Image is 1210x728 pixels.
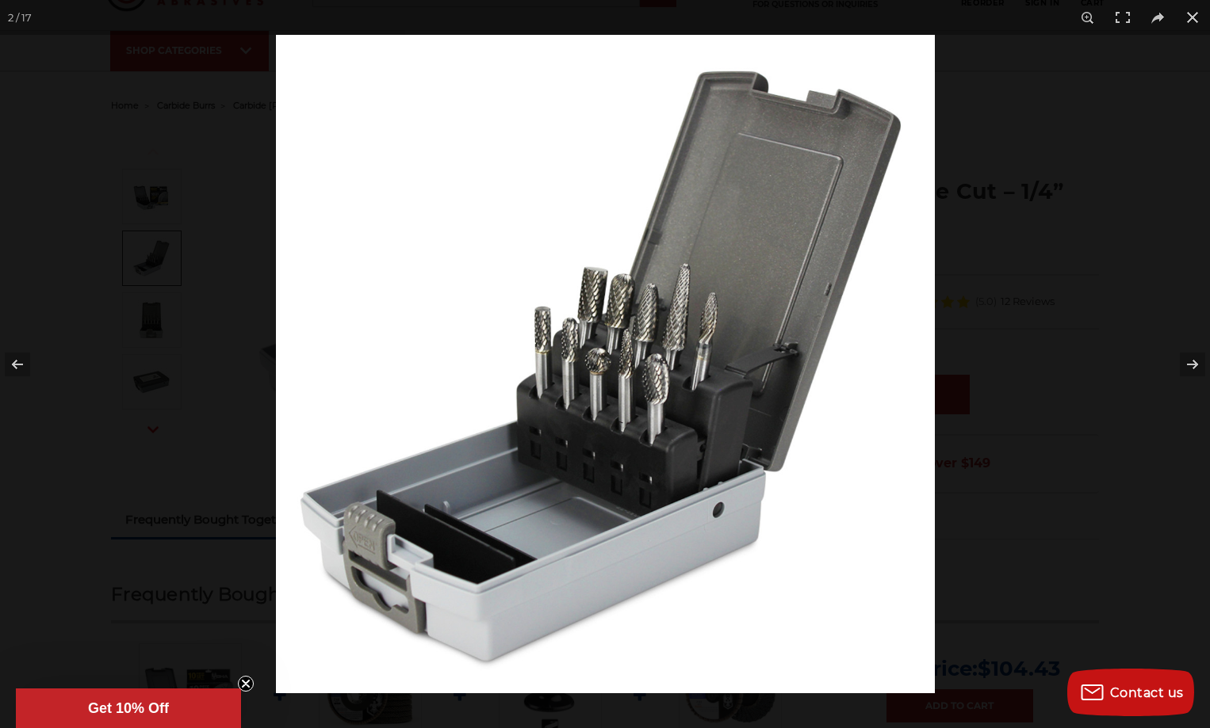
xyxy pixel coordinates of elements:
[16,688,241,728] div: Get 10% OffClose teaser
[238,676,254,692] button: Close teaser
[1067,669,1194,716] button: Contact us
[1110,685,1184,700] span: Contact us
[1154,325,1210,404] button: Next (arrow right)
[276,35,935,693] img: CB-SET1-Carbide-Burr-double-cut-10pcs-open-case-angle__21755.1646257950.jpg
[88,700,169,716] span: Get 10% Off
